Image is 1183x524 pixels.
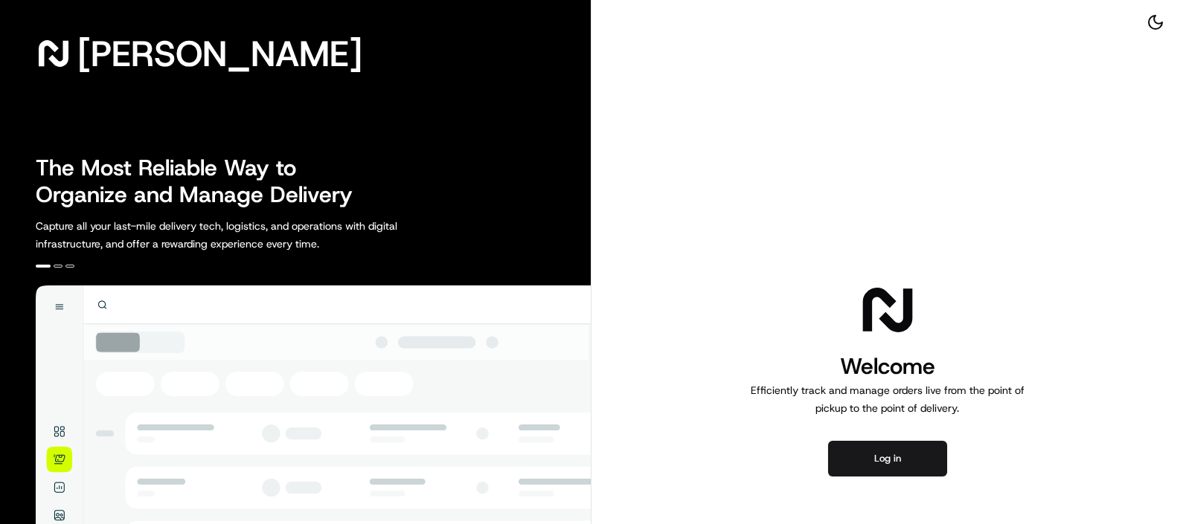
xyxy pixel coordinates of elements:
[745,352,1030,381] h1: Welcome
[77,39,362,68] span: [PERSON_NAME]
[36,155,369,208] h2: The Most Reliable Way to Organize and Manage Delivery
[745,381,1030,417] p: Efficiently track and manage orders live from the point of pickup to the point of delivery.
[828,441,947,476] button: Log in
[36,217,464,253] p: Capture all your last-mile delivery tech, logistics, and operations with digital infrastructure, ...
